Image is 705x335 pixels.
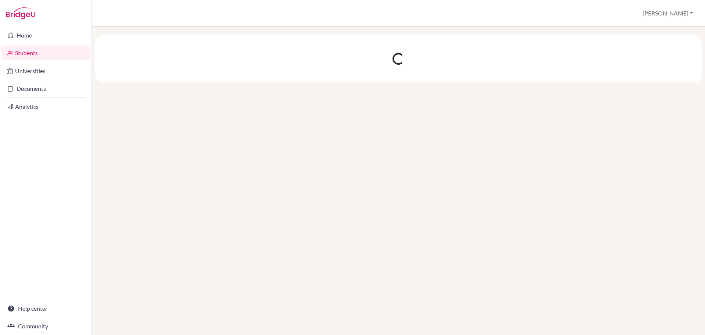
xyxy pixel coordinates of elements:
[1,64,90,78] a: Universities
[1,301,90,316] a: Help center
[1,28,90,43] a: Home
[639,6,696,20] button: [PERSON_NAME]
[6,7,35,19] img: Bridge-U
[1,319,90,334] a: Community
[1,99,90,114] a: Analytics
[1,81,90,96] a: Documents
[1,46,90,60] a: Students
